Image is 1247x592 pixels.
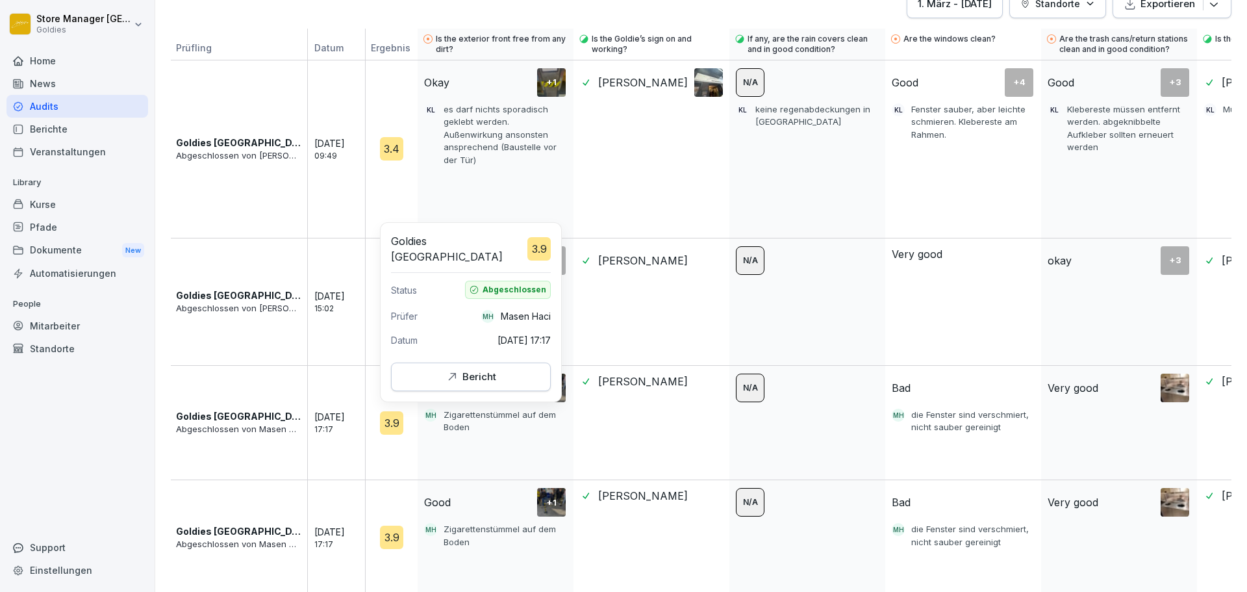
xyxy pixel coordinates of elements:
[6,559,148,582] a: Einstellungen
[366,41,421,60] p: Ergebnis
[6,216,148,238] a: Pfade
[444,409,566,434] p: Zigarettenstümmel auf dem Boden
[1048,103,1061,116] div: KL
[314,136,373,150] p: [DATE]
[176,136,301,149] p: Goldies [GEOGRAPHIC_DATA]
[6,72,148,95] a: News
[380,411,403,435] div: 3.9
[314,150,373,162] p: 09:49
[592,34,724,55] p: Is the Goldie’s sign on and working?
[391,309,418,323] p: Prüfer
[6,118,148,140] a: Berichte
[424,495,451,510] p: Good
[892,495,911,510] p: Bad
[314,424,373,435] p: 17:17
[498,333,551,347] p: [DATE] 17:17
[748,34,880,55] p: If any, are the rain covers clean and in good condition?
[176,524,301,538] p: Goldies [GEOGRAPHIC_DATA]
[736,68,764,97] div: N/A
[1048,75,1074,90] p: Good
[380,526,403,549] div: 3.9
[171,41,301,60] p: Prüfling
[176,289,301,302] p: Goldies [GEOGRAPHIC_DATA]
[892,409,905,422] div: MH
[314,410,373,424] p: [DATE]
[176,149,301,162] p: Abgeschlossen von [PERSON_NAME]
[6,337,148,360] a: Standorte
[6,172,148,193] p: Library
[598,75,688,90] p: [PERSON_NAME]
[903,34,996,44] p: Are the windows clean?
[176,409,301,423] p: Goldies [GEOGRAPHIC_DATA]
[314,539,373,550] p: 17:17
[391,283,417,297] p: Status
[6,238,148,263] div: Dokumente
[1005,68,1033,97] div: + 4
[481,310,494,323] div: MH
[391,333,418,347] p: Datum
[391,233,551,264] div: Goldies [GEOGRAPHIC_DATA]
[501,309,551,323] p: Masen Haci
[424,409,437,422] div: MH
[446,370,496,384] div: Bericht
[391,355,551,391] a: Bericht
[6,238,148,263] a: DokumenteNew
[1161,68,1189,97] div: + 3
[424,103,437,116] div: KL
[736,246,764,275] div: N/A
[424,75,449,90] p: Okay
[911,103,1033,142] p: Fenster sauber, aber leichte schmieren. Klebereste am Rahmen.
[598,374,688,389] p: [PERSON_NAME]
[911,523,1033,548] p: die Fenster sind verschmiert, nicht sauber gereinigt
[736,374,764,402] div: N/A
[1048,253,1072,268] p: okay
[537,68,566,97] div: + 1
[527,237,551,261] div: 3.9
[892,103,905,116] div: KL
[892,246,942,262] p: Very good
[176,538,301,551] p: Abgeschlossen von Masen Haci
[736,103,749,116] div: KL
[892,523,905,536] div: MH
[36,25,131,34] p: Goldies
[1048,495,1098,510] p: Very good
[892,380,911,396] p: Bad
[598,488,688,504] p: [PERSON_NAME]
[6,315,148,337] a: Mitarbeiter
[6,262,148,285] a: Automatisierungen
[465,281,551,299] div: Abgeschlossen
[892,75,918,90] p: Good
[314,303,373,315] p: 15:02
[6,294,148,315] p: People
[444,103,566,167] p: es darf nichts sporadisch geklebt werden. Außenwirkung ansonsten ansprechend (Baustelle vor der Tür)
[1048,380,1098,396] p: Very good
[314,41,373,60] p: Datum
[6,49,148,72] a: Home
[314,289,373,303] p: [DATE]
[6,536,148,559] div: Support
[6,140,148,163] a: Veranstaltungen
[380,137,403,161] div: 3.4
[6,193,148,216] a: Kurse
[1067,103,1189,154] p: Klebereste müssen entfernt werden. abgeknibbelte Aufkleber sollten erneuert werden
[122,243,144,258] div: New
[36,14,131,25] p: Store Manager [GEOGRAPHIC_DATA]
[176,423,301,436] p: Abgeschlossen von Masen Haci
[736,488,764,517] div: N/A
[424,523,437,536] div: MH
[176,302,301,315] p: Abgeschlossen von [PERSON_NAME]
[755,103,877,129] p: keine regenabdeckungen in [GEOGRAPHIC_DATA]
[6,95,148,118] a: Audits
[444,523,566,548] p: Zigarettenstümmel auf dem Boden
[314,525,373,539] p: [DATE]
[598,253,688,268] p: [PERSON_NAME]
